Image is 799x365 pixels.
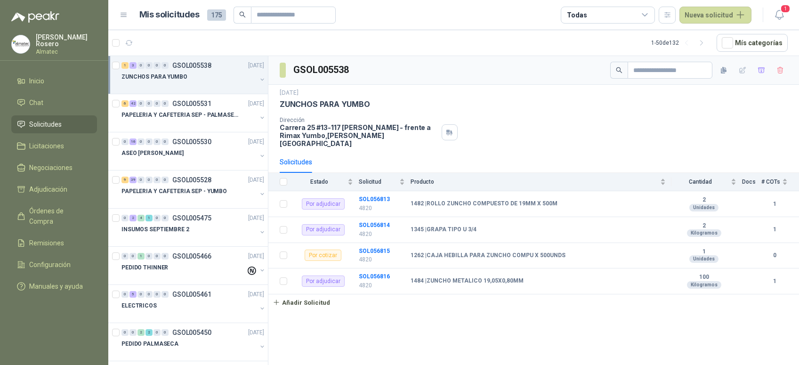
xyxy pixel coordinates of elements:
p: GSOL005461 [172,291,211,298]
div: 0 [129,253,137,260]
div: 0 [153,100,161,107]
p: [DATE] [248,252,264,261]
div: 0 [161,329,169,336]
span: Licitaciones [29,141,64,151]
div: 0 [153,138,161,145]
div: 0 [137,100,145,107]
b: SOL056814 [359,222,390,228]
a: SOL056815 [359,248,390,254]
b: 1 [761,225,788,234]
p: PAPELERIA Y CAFETERIA SEP - PALMASECA [121,111,239,120]
div: 0 [137,291,145,298]
div: 3 [129,62,137,69]
div: 5 [129,291,137,298]
b: 1 [761,200,788,209]
p: [DATE] [280,89,299,97]
a: 1 3 0 0 0 0 GSOL005538[DATE] ZUNCHOS PARA YUMBO [121,60,266,90]
div: 0 [137,138,145,145]
div: 9 [121,177,129,183]
a: Añadir Solicitud [268,294,799,310]
a: 0 0 1 0 0 0 GSOL005466[DATE] PEDIDO THINNER [121,251,266,281]
div: 0 [145,62,153,69]
p: Almatec [36,49,97,55]
span: Inicio [29,76,44,86]
div: Por adjudicar [302,198,345,210]
b: 1262 | CAJA HEBILLA PARA ZUNCHO COMPU X 500UNDS [411,252,565,260]
span: search [616,67,622,73]
span: Órdenes de Compra [29,206,88,227]
p: [DATE] [248,214,264,223]
a: 0 2 4 1 0 0 GSOL005475[DATE] INSUMOS SEPTIEMBRE 2 [121,212,266,243]
b: 1484 | ZUNCHO METALICO 19,05X0,80MM [411,277,524,285]
b: 1482 | ROLLO ZUNCHO COMPUESTO DE 19MM X 500M [411,200,557,208]
div: 0 [161,62,169,69]
div: 0 [145,291,153,298]
div: 0 [153,253,161,260]
p: GSOL005475 [172,215,211,221]
a: 0 0 2 2 0 0 GSOL005450[DATE] PEDIDO PALMASECA [121,327,266,357]
p: GSOL005530 [172,138,211,145]
b: 0 [761,251,788,260]
div: 1 [145,215,153,221]
p: PEDIDO PALMASECA [121,340,178,349]
h1: Mis solicitudes [139,8,200,22]
span: Solicitud [359,178,397,185]
p: PEDIDO THINNER [121,263,168,272]
a: Manuales y ayuda [11,277,97,295]
span: Manuales y ayuda [29,281,83,292]
div: 0 [137,62,145,69]
div: 0 [137,177,145,183]
div: 0 [121,138,129,145]
p: [PERSON_NAME] Rosero [36,34,97,47]
div: 0 [153,291,161,298]
div: Unidades [689,255,718,263]
div: 0 [121,215,129,221]
span: Negociaciones [29,162,73,173]
a: Órdenes de Compra [11,202,97,230]
b: 2 [671,222,736,230]
p: 4820 [359,204,405,213]
span: Solicitudes [29,119,62,130]
p: ZUNCHOS PARA YUMBO [280,99,370,109]
span: Configuración [29,260,71,270]
div: 0 [153,215,161,221]
span: Producto [411,178,658,185]
th: # COTs [761,173,799,191]
th: Estado [293,173,359,191]
div: Por adjudicar [302,276,345,287]
th: Producto [411,173,671,191]
a: Licitaciones [11,137,97,155]
p: [DATE] [248,61,264,70]
span: 175 [207,9,226,21]
b: 1 [761,277,788,286]
span: Chat [29,97,43,108]
p: PAPELERIA Y CAFETERIA SEP - YUMBO [121,187,227,196]
p: GSOL005531 [172,100,211,107]
div: 0 [161,138,169,145]
button: Mís categorías [717,34,788,52]
th: Cantidad [671,173,742,191]
a: SOL056813 [359,196,390,203]
span: search [239,11,246,18]
a: Configuración [11,256,97,274]
b: 1345 | GRAPA TIPO U 3/4 [411,226,476,234]
p: GSOL005538 [172,62,211,69]
div: 0 [161,253,169,260]
div: Por cotizar [305,250,341,261]
div: 0 [161,100,169,107]
a: Inicio [11,72,97,90]
a: 6 42 0 0 0 0 GSOL005531[DATE] PAPELERIA Y CAFETERIA SEP - PALMASECA [121,98,266,128]
p: [DATE] [248,290,264,299]
button: 1 [771,7,788,24]
span: # COTs [761,178,780,185]
p: GSOL005450 [172,329,211,336]
div: 2 [145,329,153,336]
button: Nueva solicitud [679,7,751,24]
b: 2 [671,196,736,204]
p: [DATE] [248,328,264,337]
span: Remisiones [29,238,64,248]
div: 4 [137,215,145,221]
p: 4820 [359,281,405,290]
